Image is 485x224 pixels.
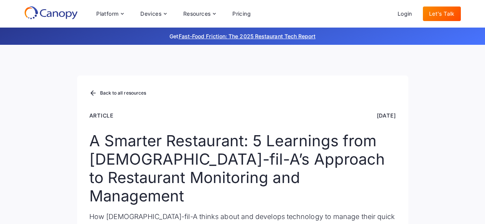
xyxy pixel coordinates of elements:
[96,11,118,16] div: Platform
[179,33,316,39] a: Fast-Food Friction: The 2025 Restaurant Tech Report
[89,111,114,119] div: Article
[89,132,396,205] h1: A Smarter Restaurant: 5 Learnings from [DEMOGRAPHIC_DATA]-fil-A’s Approach to Restaurant Monitori...
[423,7,461,21] a: Let's Talk
[183,11,211,16] div: Resources
[100,91,146,95] div: Back to all resources
[391,7,418,21] a: Login
[140,11,161,16] div: Devices
[89,88,146,98] a: Back to all resources
[90,6,130,21] div: Platform
[226,7,257,21] a: Pricing
[134,6,173,21] div: Devices
[55,32,431,40] p: Get
[377,111,396,119] div: [DATE]
[177,6,222,21] div: Resources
